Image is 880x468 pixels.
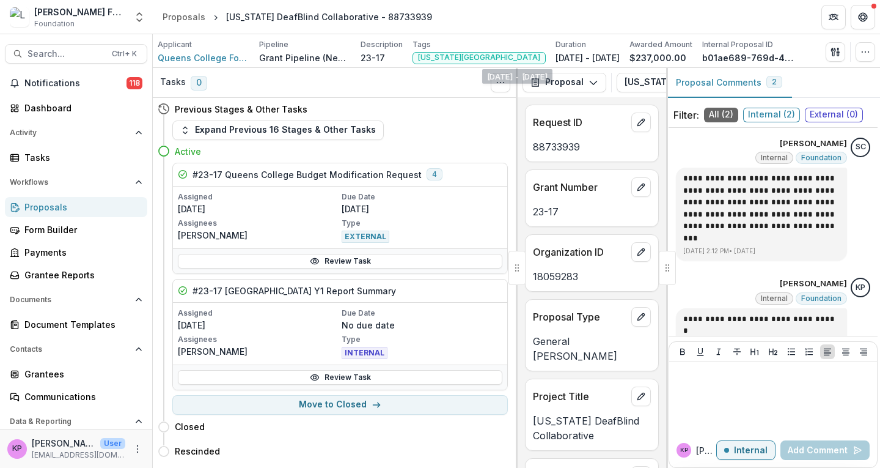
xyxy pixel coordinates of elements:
[675,344,690,359] button: Bold
[683,247,840,256] p: [DATE] 2:12 PM • [DATE]
[160,77,186,87] h3: Tasks
[28,49,105,59] span: Search...
[533,269,651,284] p: 18059283
[743,108,800,122] span: Internal ( 2 )
[172,395,508,415] button: Move to Closed
[522,73,606,92] button: Proposal
[24,78,127,89] span: Notifications
[175,445,220,458] h4: Rescinded
[178,191,339,202] p: Assigned
[5,340,147,359] button: Open Contacts
[5,123,147,143] button: Open Activity
[24,201,137,214] div: Proposals
[533,139,651,154] p: 88733939
[178,334,339,345] p: Assignees
[838,344,853,359] button: Align Center
[175,145,201,158] h4: Active
[761,154,788,162] span: Internal
[34,18,75,29] span: Foundation
[629,51,686,64] p: $237,000.00
[856,284,865,292] div: Khanh Phan
[5,412,147,431] button: Open Data & Reporting
[805,108,863,122] span: External ( 0 )
[10,345,130,354] span: Contacts
[32,437,95,450] p: [PERSON_NAME]
[178,254,502,269] a: Review Task
[780,138,847,150] p: [PERSON_NAME]
[631,242,651,262] button: edit
[533,414,651,443] p: [US_STATE] DeafBlind Collaborative
[5,314,147,335] a: Document Templates
[226,10,432,23] div: [US_STATE] DeafBlind Collaborative - 88733939
[127,77,142,89] span: 118
[418,53,540,62] span: [US_STATE][GEOGRAPHIC_DATA]
[851,5,875,29] button: Get Help
[178,202,339,215] p: [DATE]
[780,440,870,460] button: Add Comment
[178,229,339,242] p: [PERSON_NAME]
[178,319,339,332] p: [DATE]
[342,334,503,345] p: Type
[10,417,130,426] span: Data & Reporting
[5,265,147,285] a: Grantee Reports
[427,168,442,180] span: 4
[5,147,147,168] a: Tasks
[801,154,842,162] span: Foundation
[24,269,137,281] div: Grantee Reports
[24,151,137,164] div: Tasks
[178,345,339,358] p: [PERSON_NAME]
[175,103,307,116] h4: Previous Stages & Other Tasks
[178,370,502,385] a: Review Task
[5,220,147,240] a: Form Builder
[24,318,137,331] div: Document Templates
[131,5,148,29] button: Open entity switcher
[856,344,871,359] button: Align Right
[178,308,339,319] p: Assigned
[163,10,205,23] div: Proposals
[12,445,22,453] div: Khanh Phan
[631,387,651,406] button: edit
[491,73,510,92] button: Toggle View Cancelled Tasks
[24,368,137,381] div: Grantees
[10,128,130,137] span: Activity
[533,310,626,324] p: Proposal Type
[631,113,651,132] button: edit
[533,204,651,219] p: 23-17
[784,344,799,359] button: Bullet List
[361,51,385,64] p: 23-17
[361,39,403,50] p: Description
[10,178,130,187] span: Workflows
[820,344,835,359] button: Align Left
[158,8,437,26] nav: breadcrumb
[704,108,738,122] span: All ( 2 )
[5,73,147,93] button: Notifications118
[10,7,29,27] img: Lavelle Fund for the Blind
[533,115,626,130] p: Request ID
[734,445,768,456] p: Internal
[761,294,788,303] span: Internal
[342,308,503,319] p: Due Date
[5,44,147,64] button: Search...
[158,51,249,64] a: Queens College Foundation
[100,438,125,449] p: User
[191,76,207,91] span: 0
[10,295,130,304] span: Documents
[342,319,503,332] p: No due date
[802,344,816,359] button: Ordered List
[702,39,773,50] p: Internal Proposal ID
[342,218,503,229] p: Type
[193,168,422,181] h5: #23-17 Queens College Budget Modification Request
[766,344,780,359] button: Heading 2
[24,102,137,114] div: Dashboard
[730,344,744,359] button: Strike
[555,51,620,64] p: [DATE] - [DATE]
[5,364,147,384] a: Grantees
[856,143,866,151] div: Sandra Ching
[342,202,503,215] p: [DATE]
[533,180,626,195] p: Grant Number
[673,108,699,122] p: Filter:
[178,218,339,229] p: Assignees
[702,51,794,64] p: b01ae689-769d-4e64-8f36-c08f72dc9243
[158,8,210,26] a: Proposals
